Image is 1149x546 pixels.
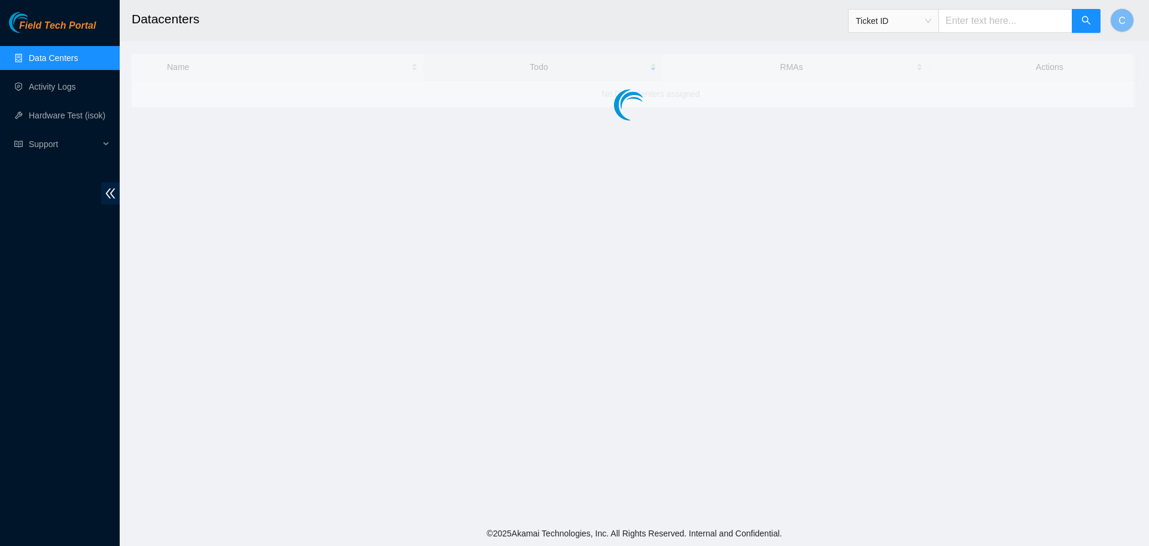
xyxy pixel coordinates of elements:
a: Akamai TechnologiesField Tech Portal [9,22,96,37]
button: C [1110,8,1134,32]
span: search [1081,16,1091,27]
img: Akamai Technologies [9,12,60,33]
a: Data Centers [29,53,78,63]
span: C [1118,13,1126,28]
footer: © 2025 Akamai Technologies, Inc. All Rights Reserved. Internal and Confidential. [120,521,1149,546]
span: double-left [101,182,120,205]
span: Ticket ID [856,12,931,30]
span: Support [29,132,99,156]
a: Activity Logs [29,82,76,91]
span: Field Tech Portal [19,20,96,32]
input: Enter text here... [938,9,1072,33]
span: read [14,140,23,148]
button: search [1072,9,1101,33]
a: Hardware Test (isok) [29,111,105,120]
